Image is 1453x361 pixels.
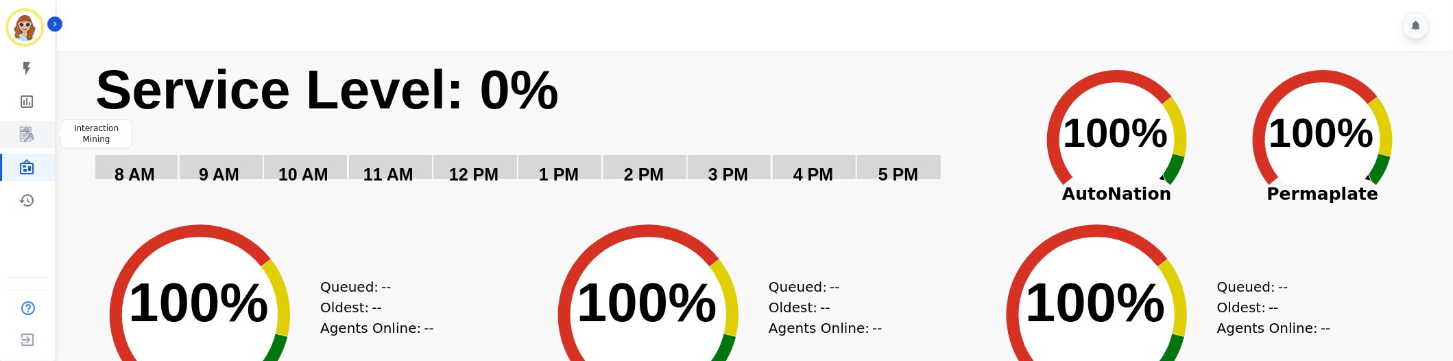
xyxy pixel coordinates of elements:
div: Queued: [1217,277,1320,297]
span: -- [424,318,433,338]
span: -- [1321,318,1330,338]
text: 4 PM [793,165,833,184]
div: Oldest: [320,297,423,318]
text: 12 PM [449,165,499,184]
div: Oldest: [1217,297,1320,318]
text: Service Level: 0% [95,59,559,120]
img: Bordered avatar [8,11,41,44]
span: -- [872,318,882,338]
div: Agents Online: [769,318,885,338]
text: 100% [577,272,717,333]
text: 10 AM [278,165,328,184]
div: Agents Online: [1217,318,1334,338]
div: Agents Online: [320,318,437,338]
text: 100% [1063,110,1168,156]
span: AutoNation [1014,181,1220,207]
text: 8 AM [115,165,155,184]
div: Oldest: [769,297,872,318]
span: Permaplate [1220,181,1426,207]
text: 2 PM [624,165,664,184]
text: 3 PM [708,165,748,184]
svg: Service Level: 0% [94,56,1011,204]
text: 5 PM [878,165,918,184]
text: 100% [128,272,269,333]
span: -- [830,277,839,297]
span: -- [1269,297,1278,318]
span: -- [372,297,381,318]
text: 100% [1269,110,1373,156]
span: -- [820,297,830,318]
text: 1 PM [539,165,579,184]
text: 9 AM [199,165,239,184]
text: 11 AM [363,165,413,184]
span: -- [1278,277,1288,297]
div: Queued: [769,277,872,297]
div: Queued: [320,277,423,297]
text: 100% [1025,272,1166,333]
span: -- [381,277,391,297]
